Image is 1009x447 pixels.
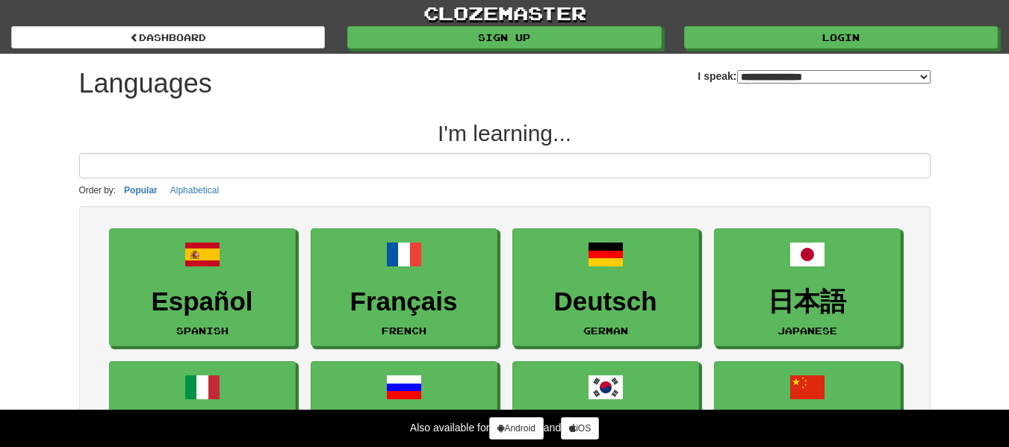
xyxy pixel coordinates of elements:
[79,69,212,99] h1: Languages
[119,182,162,199] button: Popular
[521,287,691,316] h3: Deutsch
[176,325,229,336] small: Spanish
[311,228,497,347] a: FrançaisFrench
[777,325,837,336] small: Japanese
[722,287,892,316] h3: 日本語
[166,182,223,199] button: Alphabetical
[583,325,628,336] small: German
[512,228,699,347] a: DeutschGerman
[684,26,998,49] a: Login
[79,185,117,196] small: Order by:
[347,26,661,49] a: Sign up
[737,70,931,84] select: I speak:
[698,69,930,84] label: I speak:
[109,228,296,347] a: EspañolSpanish
[117,287,288,316] h3: Español
[714,228,901,347] a: 日本語Japanese
[561,417,599,440] a: iOS
[489,417,543,440] a: Android
[382,325,426,336] small: French
[11,26,325,49] a: dashboard
[319,287,489,316] h3: Français
[79,121,931,146] h2: I'm learning...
